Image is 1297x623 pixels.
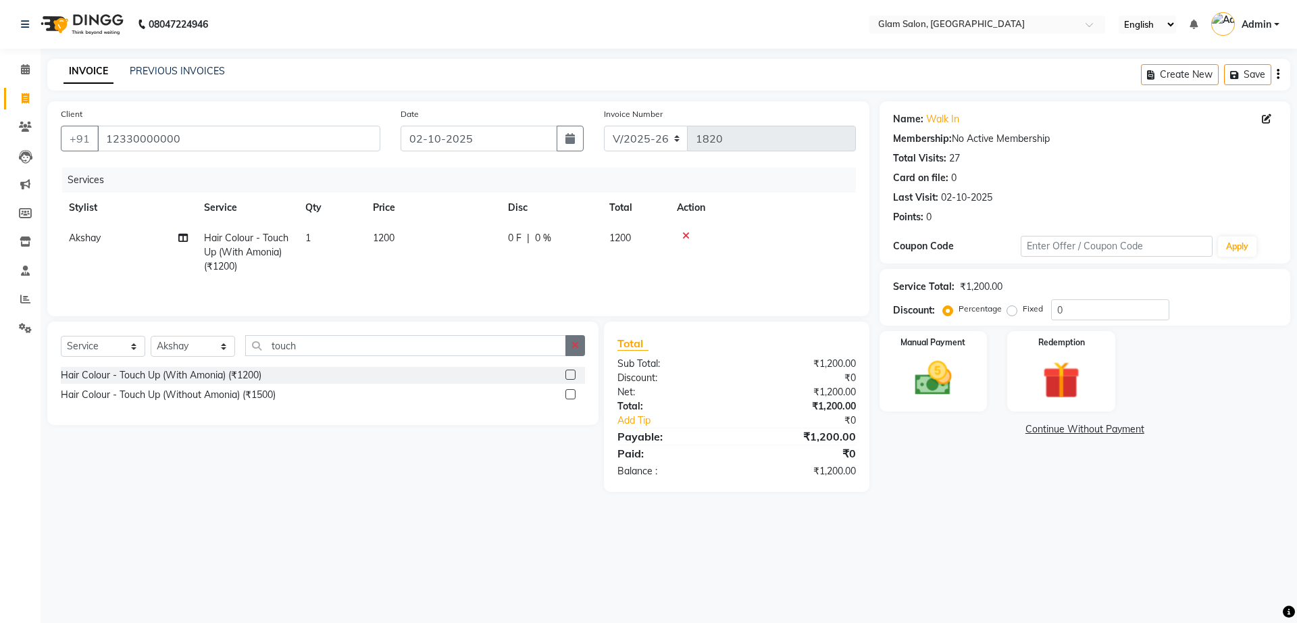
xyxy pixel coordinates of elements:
label: Redemption [1038,337,1085,349]
span: Akshay [69,232,101,244]
label: Date [401,108,419,120]
button: Create New [1141,64,1219,85]
th: Service [196,193,297,223]
div: Balance : [607,464,736,478]
img: logo [34,5,127,43]
span: 1200 [373,232,395,244]
a: PREVIOUS INVOICES [130,65,225,77]
a: Continue Without Payment [882,422,1288,437]
div: Sub Total: [607,357,736,371]
th: Stylist [61,193,196,223]
img: _gift.svg [1031,357,1092,403]
div: Total Visits: [893,151,946,166]
div: No Active Membership [893,132,1277,146]
div: Membership: [893,132,952,146]
span: Admin [1242,18,1271,32]
span: 1200 [609,232,631,244]
div: Discount: [607,371,736,385]
label: Fixed [1023,303,1043,315]
span: Hair Colour - Touch Up (With Amonia) (₹1200) [204,232,288,272]
input: Search or Scan [245,335,566,356]
button: Save [1224,64,1271,85]
label: Invoice Number [604,108,663,120]
label: Client [61,108,82,120]
div: ₹0 [736,371,865,385]
div: ₹0 [758,414,865,428]
input: Search by Name/Mobile/Email/Code [97,126,380,151]
label: Percentage [959,303,1002,315]
div: ₹1,200.00 [736,357,865,371]
div: Paid: [607,445,736,462]
span: Total [617,337,648,351]
div: ₹1,200.00 [736,399,865,414]
div: Last Visit: [893,191,938,205]
div: Payable: [607,428,736,445]
th: Disc [500,193,601,223]
span: 0 F [508,231,522,245]
div: Discount: [893,303,935,318]
div: Card on file: [893,171,948,185]
div: ₹1,200.00 [736,385,865,399]
div: Service Total: [893,280,955,294]
a: INVOICE [63,59,113,84]
button: +91 [61,126,99,151]
div: Coupon Code [893,239,1021,253]
a: Add Tip [607,414,758,428]
span: 0 % [535,231,551,245]
div: Hair Colour - Touch Up (Without Amonia) (₹1500) [61,388,276,402]
div: ₹1,200.00 [736,428,865,445]
div: Hair Colour - Touch Up (With Amonia) (₹1200) [61,368,261,382]
div: Net: [607,385,736,399]
div: Points: [893,210,923,224]
div: ₹1,200.00 [736,464,865,478]
th: Action [669,193,856,223]
img: _cash.svg [903,357,964,400]
button: Apply [1218,236,1256,257]
input: Enter Offer / Coupon Code [1021,236,1213,257]
div: 02-10-2025 [941,191,992,205]
div: Total: [607,399,736,414]
div: ₹1,200.00 [960,280,1002,294]
th: Price [365,193,500,223]
span: 1 [305,232,311,244]
label: Manual Payment [900,337,965,349]
th: Qty [297,193,365,223]
div: Name: [893,112,923,126]
th: Total [601,193,669,223]
img: Admin [1211,12,1235,36]
span: | [527,231,530,245]
div: Services [62,168,866,193]
b: 08047224946 [149,5,208,43]
div: 0 [951,171,957,185]
div: ₹0 [736,445,865,462]
div: 0 [926,210,932,224]
a: Walk In [926,112,959,126]
div: 27 [949,151,960,166]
